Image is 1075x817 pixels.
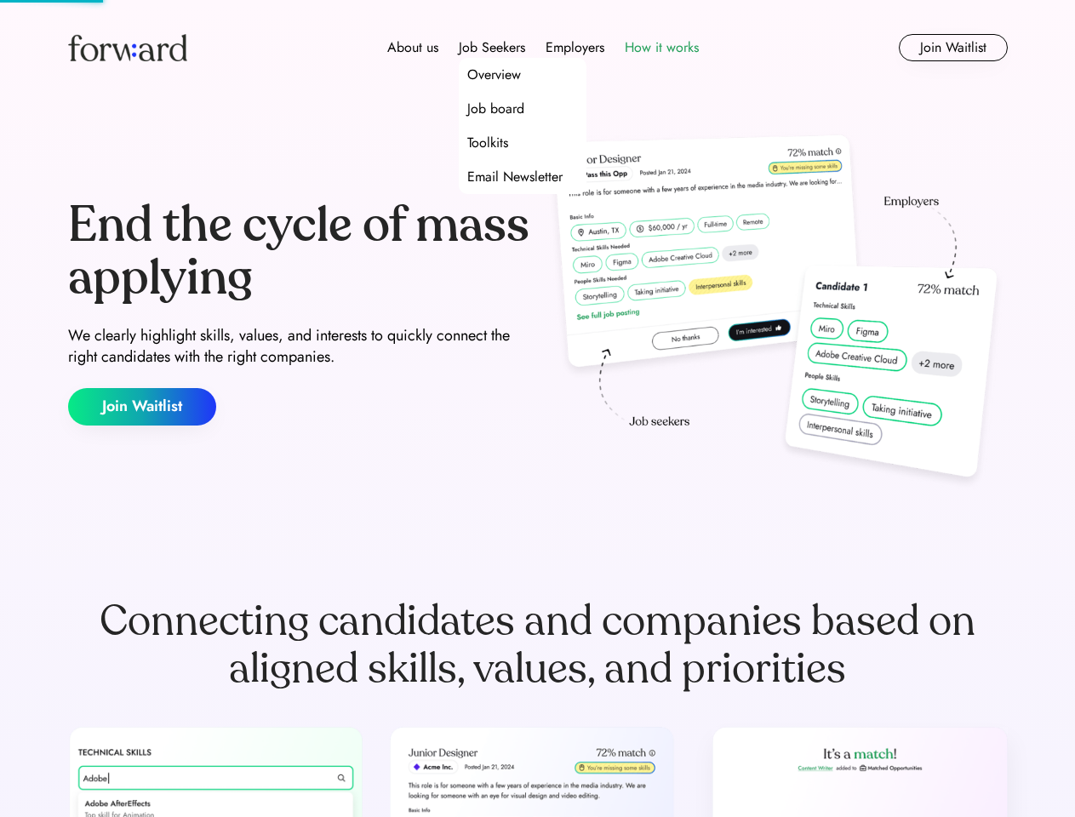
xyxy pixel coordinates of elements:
[467,167,563,187] div: Email Newsletter
[68,325,531,368] div: We clearly highlight skills, values, and interests to quickly connect the right candidates with t...
[625,37,699,58] div: How it works
[387,37,438,58] div: About us
[467,133,508,153] div: Toolkits
[68,199,531,304] div: End the cycle of mass applying
[899,34,1008,61] button: Join Waitlist
[545,129,1008,495] img: hero-image.png
[546,37,604,58] div: Employers
[68,388,216,426] button: Join Waitlist
[459,37,525,58] div: Job Seekers
[68,34,187,61] img: Forward logo
[68,597,1008,693] div: Connecting candidates and companies based on aligned skills, values, and priorities
[467,99,524,119] div: Job board
[467,65,521,85] div: Overview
